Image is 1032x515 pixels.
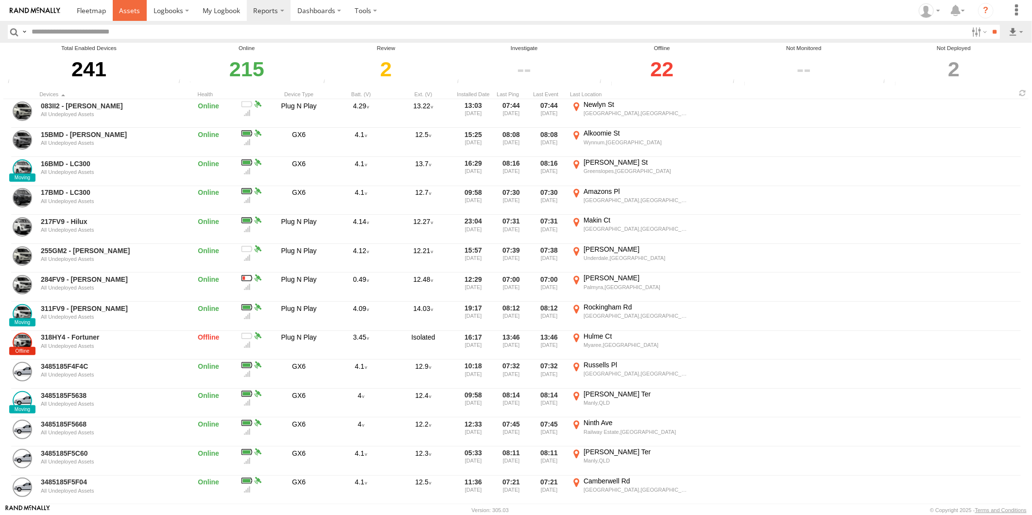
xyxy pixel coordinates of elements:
div: Online [179,477,238,504]
div: Plug N Play [270,216,328,243]
div: Battery Remaining: 4.1v [332,129,390,156]
div: 12.2 [394,418,452,446]
label: Click to View Event Location [570,274,691,301]
label: Click to View Event Location [570,100,691,127]
div: 13:03 [DATE] [456,100,490,127]
div: Battery Remaining: 4.1v [241,447,252,456]
a: 311FV9 - [PERSON_NAME] [41,304,174,313]
div: Last Event GPS Signal Strength [252,390,263,398]
label: Search Filter Options [968,25,989,39]
div: 07:00 [DATE] [494,274,528,301]
div: Version: 305.03 [472,507,509,513]
div: 07:00 [DATE] [532,274,566,301]
div: Battery Remaining: 4v [241,390,252,398]
div: 11:36 [DATE] [456,477,490,504]
div: The health of these device types is not monitored. [730,79,744,86]
label: Click to View Event Location [570,216,691,243]
div: [PERSON_NAME] Ter [584,447,690,456]
div: Battery Remaining: 4.1v [332,477,390,504]
a: 16BMD - LC300 [41,159,174,168]
div: Online [179,303,238,330]
a: Terms and Conditions [975,507,1027,513]
div: Camberwell Rd [584,477,690,485]
div: Last Event GPS Signal Strength [252,158,263,167]
div: Last Event GPS Signal Strength [252,418,263,427]
div: 12.48 [394,274,452,301]
div: Last Event GPS Signal Strength [252,100,263,109]
a: Click to View Device Details [13,362,32,381]
div: Manly,QLD [584,457,690,464]
div: [PERSON_NAME] [584,274,690,282]
a: 3485185F4F4C [41,362,174,371]
a: Click to View Device Details [13,420,32,439]
div: Last Event GPS Signal Strength [252,360,263,369]
div: Not Monitored [730,44,877,52]
div: GX6 [270,390,328,417]
a: Click to View Device Details [13,275,32,294]
div: Click to filter by Online [176,52,318,86]
div: GX6 [270,129,328,156]
div: All Undeployed Assets [41,429,174,435]
div: 09:58 [DATE] [456,187,490,214]
div: GX6 [270,477,328,504]
div: Battery Remaining: 4.1v [241,158,252,167]
div: [GEOGRAPHIC_DATA],[GEOGRAPHIC_DATA] [584,486,690,493]
div: Battery Remaining: 4.1v [241,187,252,196]
label: Click to View Event Location [570,447,691,475]
div: 07:44 [DATE] [494,100,528,127]
div: Click to filter by Not Deployed [880,52,1027,86]
div: Last Event GPS Signal Strength [252,477,263,485]
div: All Undeployed Assets [41,198,174,204]
div: GX6 [270,447,328,475]
div: Number of devices that have communicated at least once in the last 6hrs [176,79,190,86]
div: Online [179,100,238,127]
div: 07:44 [DATE] [532,100,566,127]
div: 08:11 [DATE] [532,447,566,475]
div: Plug N Play [270,100,328,127]
div: Total number of Enabled Devices [5,79,19,86]
div: Hulme Ct [584,332,690,341]
div: 07:21 [DATE] [494,477,528,504]
div: 07:39 [DATE] [494,245,528,272]
div: Last Event GPS Signal Strength [252,447,263,456]
div: 05:33 [DATE] [456,447,490,475]
div: Battery Remaining: 4v [332,418,390,446]
div: [GEOGRAPHIC_DATA],[GEOGRAPHIC_DATA] [584,312,690,319]
a: 217FV9 - Hilux [41,217,174,226]
div: Last Event GSM Signal Strength [241,311,252,320]
div: [PERSON_NAME] [584,245,690,254]
div: Online [179,245,238,272]
div: Greenslopes,[GEOGRAPHIC_DATA] [584,168,690,174]
div: 12.21 [394,245,452,272]
a: Visit our Website [5,505,50,515]
a: 3485185F5638 [41,391,174,400]
div: 07:31 [DATE] [494,216,528,243]
div: Plug N Play [270,332,328,359]
div: Click to Sort [179,91,238,98]
div: Last Event GPS Signal Strength [252,332,263,341]
div: GX6 [270,187,328,214]
div: [GEOGRAPHIC_DATA],[GEOGRAPHIC_DATA] [584,110,690,117]
div: [PERSON_NAME] Ter [584,390,690,398]
label: Click to View Event Location [570,129,691,156]
a: Click to View Device Details [13,130,32,150]
div: 07:38 [DATE] [532,245,566,272]
div: 08:14 [DATE] [494,390,528,417]
div: Installed Date [456,91,490,98]
div: Investigate [454,44,594,52]
div: Click to Sort [494,91,528,98]
div: All Undeployed Assets [41,111,174,117]
div: All Undeployed Assets [41,140,174,146]
div: Online [179,390,238,417]
div: All Undeployed Assets [41,285,174,291]
div: Click to filter by Offline [597,52,727,86]
div: 08:14 [DATE] [532,390,566,417]
div: Click to filter by Investigate [454,52,594,86]
div: Battery Remaining: 4.1v [332,360,390,388]
div: Zarni Lwin [915,3,944,18]
div: 12.4 [394,390,452,417]
div: Last Event GSM Signal Strength [241,109,252,118]
div: 12.3 [394,447,452,475]
div: Not Deployed [880,44,1027,52]
div: Click to Sort [532,91,566,98]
